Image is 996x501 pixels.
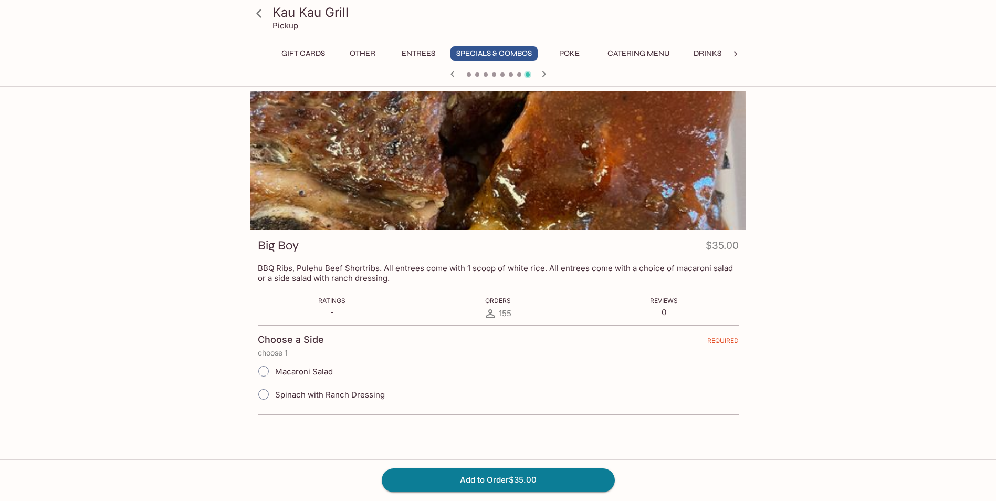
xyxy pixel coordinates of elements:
span: Macaroni Salad [275,367,333,377]
button: Other [339,46,386,61]
button: Specials & Combos [450,46,538,61]
p: 0 [650,307,678,317]
h4: $35.00 [706,237,739,258]
span: 155 [499,308,511,318]
button: Entrees [395,46,442,61]
span: Ratings [318,297,345,305]
p: - [318,307,345,317]
p: BBQ Ribs, Pulehu Beef Shortribs. All entrees come with 1 scoop of white rice. All entrees come wi... [258,263,739,283]
p: choose 1 [258,349,739,357]
p: Pickup [272,20,298,30]
button: Poke [546,46,593,61]
button: Gift Cards [276,46,331,61]
button: Catering Menu [602,46,676,61]
span: Orders [485,297,511,305]
div: Big Boy [250,91,746,230]
button: Add to Order$35.00 [382,468,615,492]
h4: Choose a Side [258,334,324,346]
span: Reviews [650,297,678,305]
h3: Big Boy [258,237,299,254]
span: Spinach with Ranch Dressing [275,390,385,400]
button: Drinks [684,46,731,61]
span: REQUIRED [707,337,739,349]
h3: Kau Kau Grill [272,4,742,20]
